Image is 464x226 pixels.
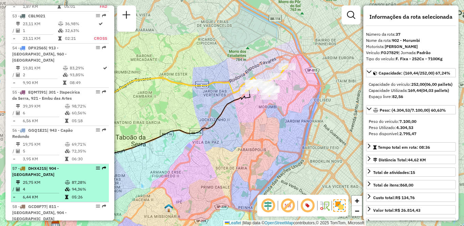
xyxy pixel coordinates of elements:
[392,38,420,43] strong: 902 - Morumbi
[22,3,57,10] td: 1,87 KM
[63,81,66,85] i: Tempo total em rota
[223,220,366,226] div: Map data © contributors,© 2025 TomTom, Microsoft
[22,27,58,34] td: 1
[12,166,59,177] span: | 904 - [GEOGRAPHIC_DATA]
[99,22,103,26] i: Rota otimizada
[28,128,47,133] span: GGQ1E21
[65,157,68,161] i: Tempo total em rota
[12,45,67,63] span: | 913 - [GEOGRAPHIC_DATA], 960 - [GEOGRAPHIC_DATA]
[57,4,61,9] i: Tempo total em rota
[12,110,16,116] td: /
[102,46,106,50] em: Rota exportada
[103,66,107,70] i: Rota otimizada
[381,50,398,55] strong: FOJ7829
[64,3,92,10] td: 05:01
[102,204,106,208] em: Rota exportada
[58,36,62,41] i: Tempo total em rota
[400,182,413,188] strong: 868,00
[28,45,46,50] span: DPX2565
[16,142,20,146] i: Distância Total
[225,221,241,225] a: Leaflet
[396,32,400,37] strong: 37
[12,45,67,63] span: 54 -
[96,46,100,50] em: Opções
[16,187,20,191] i: Total de Atividades
[96,204,100,208] em: Opções
[96,90,100,94] em: Opções
[22,103,65,110] td: 39,39 KM
[369,94,453,100] div: Espaço livre:
[102,90,106,94] em: Rota exportada
[22,194,65,200] td: 6,44 KM
[373,182,413,188] div: Total de itens:
[373,220,421,226] div: Jornada Motorista: 09:20
[22,65,63,71] td: 19,81 KM
[12,148,16,155] td: /
[71,103,106,110] td: 98,72%
[71,148,106,155] td: 72,35%
[385,44,418,49] strong: [PERSON_NAME]
[242,221,243,225] span: |
[366,167,456,177] a: Total de atividades:15
[399,131,416,136] strong: 2.795,47
[63,73,68,77] i: % de utilização da cubagem
[65,35,94,42] td: 02:21
[102,128,106,132] em: Rota exportada
[65,142,70,146] i: % de utilização do peso
[12,204,67,221] span: | 811 - [GEOGRAPHIC_DATA], 904 - [GEOGRAPHIC_DATA]
[352,206,362,216] a: Zoom out
[12,204,67,221] span: 58 -
[65,187,70,191] i: % de utilização da cubagem
[16,22,20,26] i: Distância Total
[58,22,63,26] i: % de utilização do peso
[65,195,68,199] i: Tempo total em rota
[120,8,133,23] a: Nova sessão e pesquisa
[373,207,420,213] div: Valor total:
[369,81,453,87] div: Capacidade do veículo:
[392,94,403,99] strong: 82,56
[369,131,453,137] div: Peso disponível:
[65,27,94,34] td: 32,63%
[28,166,46,171] span: DHX4J15
[355,196,359,205] span: +
[366,44,456,50] div: Motorista:
[12,13,45,18] span: 53 -
[366,37,456,44] div: Nome da rota:
[12,90,80,101] span: 55 -
[319,200,330,211] img: Fluxo de ruas
[22,71,63,78] td: 2
[96,14,100,18] em: Opções
[22,186,65,193] td: 4
[425,82,452,87] strong: (06,00 pallets)
[373,170,415,175] span: Total de atividades:
[94,35,107,42] td: Cross
[12,128,73,139] span: 56 -
[65,180,70,184] i: % de utilização do peso
[379,70,450,76] span: Capacidade: (169,44/252,00) 67,24%
[102,14,106,18] em: Rota exportada
[417,50,431,55] strong: Padrão
[28,90,46,95] span: EQM7I91
[16,149,20,153] i: Total de Atividades
[12,90,80,101] span: | 301 - Itapecirica da Serra, 921 - Embu das Artes
[12,27,16,34] td: /
[408,157,426,162] span: 44,62 KM
[69,71,102,78] td: 93,85%
[398,50,431,55] span: | Jornada:
[12,194,16,200] td: =
[352,196,362,206] a: Zoom in
[22,110,65,116] td: 6
[366,68,456,77] a: Capacidade: (169,44/252,00) 67,24%
[69,79,102,86] td: 08:49
[12,117,16,124] td: =
[366,180,456,189] a: Total de itens:868,00
[71,179,106,186] td: 87,28%
[12,186,16,193] td: /
[366,155,456,164] a: Distância Total:44,62 KM
[22,179,65,186] td: 25,75 KM
[12,156,16,162] td: =
[380,108,446,113] span: Peso: (4.304,53/7.100,00) 60,63%
[71,110,106,116] td: 60,56%
[16,29,20,33] i: Total de Atividades
[58,29,63,33] i: % de utilização da cubagem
